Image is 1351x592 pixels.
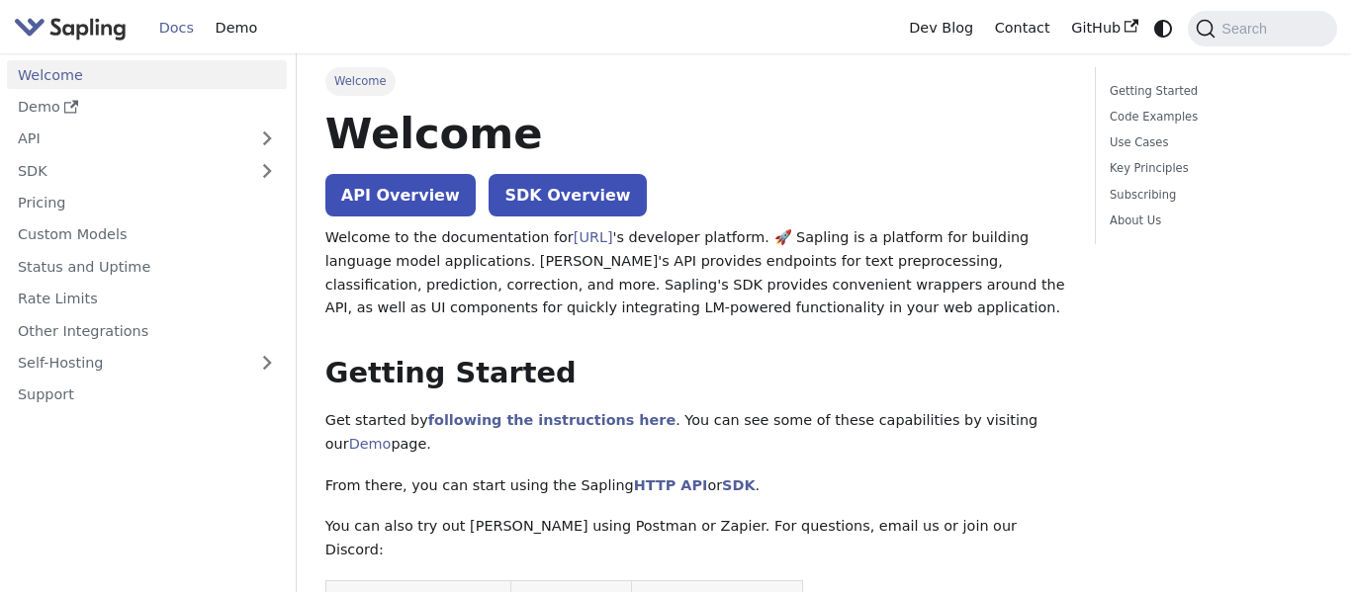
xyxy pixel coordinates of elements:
a: Sapling.aiSapling.ai [14,14,134,42]
a: Contact [984,13,1061,43]
a: Welcome [7,60,287,89]
a: following the instructions here [428,412,675,428]
button: Switch between dark and light mode (currently system mode) [1149,14,1178,42]
a: Rate Limits [7,285,287,313]
button: Expand sidebar category 'API' [247,125,287,153]
a: Self-Hosting [7,349,287,378]
a: Custom Models [7,220,287,249]
a: HTTP API [634,477,708,493]
h2: Getting Started [325,356,1066,391]
p: From there, you can start using the Sapling or . [325,474,1066,498]
p: Welcome to the documentation for 's developer platform. 🚀 Sapling is a platform for building lang... [325,226,1066,320]
a: API [7,125,247,153]
a: Pricing [7,189,287,217]
a: Key Principles [1110,159,1315,178]
a: Use Cases [1110,133,1315,152]
p: You can also try out [PERSON_NAME] using Postman or Zapier. For questions, email us or join our D... [325,515,1066,562]
button: Expand sidebar category 'SDK' [247,156,287,185]
h1: Welcome [325,107,1066,160]
a: Demo [349,436,392,452]
p: Get started by . You can see some of these capabilities by visiting our page. [325,409,1066,457]
a: Subscribing [1110,186,1315,205]
a: SDK [722,477,755,493]
a: [URL] [574,229,613,245]
a: Other Integrations [7,316,287,345]
a: Docs [148,13,205,43]
a: Getting Started [1110,82,1315,101]
a: API Overview [325,174,476,216]
a: SDK Overview [489,174,646,216]
a: About Us [1110,211,1315,230]
a: Status and Uptime [7,252,287,281]
a: GitHub [1060,13,1148,43]
span: Search [1216,21,1279,37]
a: Demo [205,13,268,43]
a: Support [7,381,287,409]
a: SDK [7,156,247,185]
span: Welcome [325,67,396,95]
button: Search (Command+K) [1188,11,1336,46]
a: Code Examples [1110,108,1315,127]
a: Demo [7,93,287,122]
img: Sapling.ai [14,14,127,42]
nav: Breadcrumbs [325,67,1066,95]
a: Dev Blog [898,13,983,43]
